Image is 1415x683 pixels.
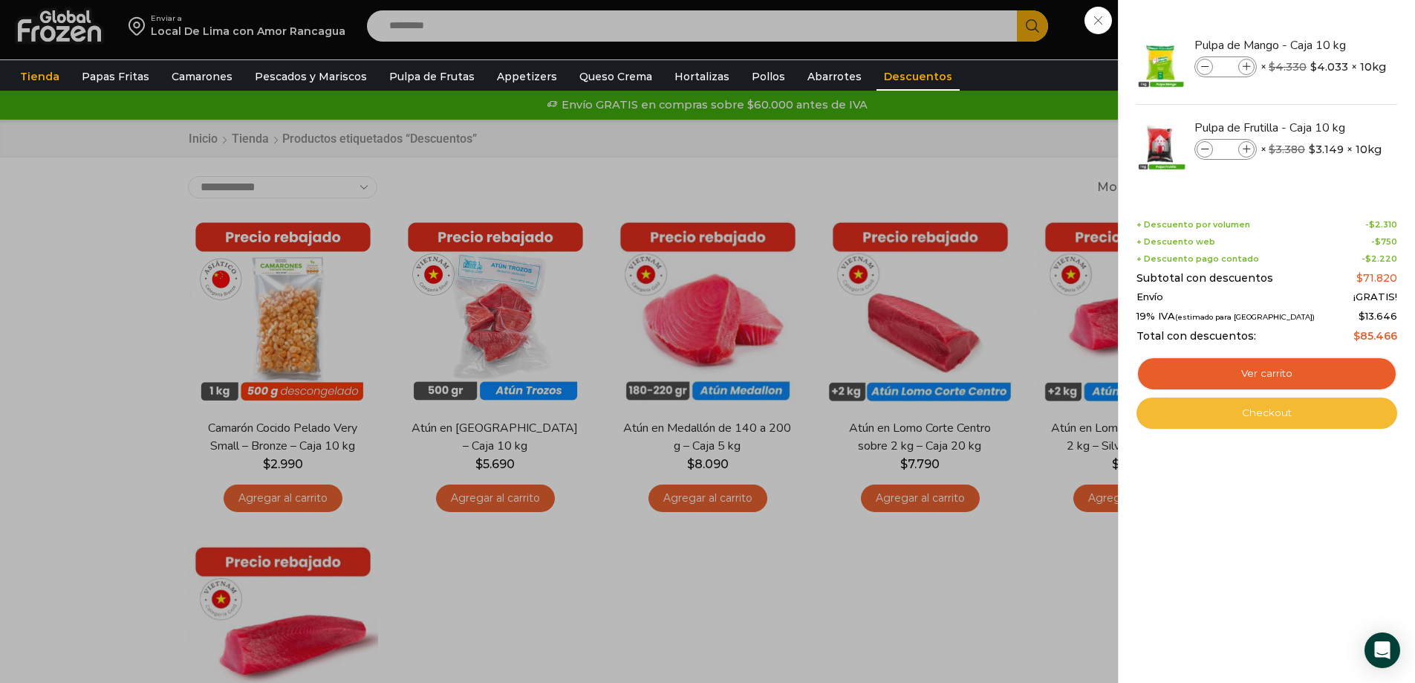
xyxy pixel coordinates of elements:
[164,62,240,91] a: Camarones
[247,62,374,91] a: Pescados y Mariscos
[1353,291,1397,303] span: ¡GRATIS!
[1365,220,1397,230] span: -
[13,62,67,91] a: Tienda
[1194,37,1371,54] a: Pulpa de Mango - Caja 10 kg
[1365,253,1397,264] bdi: 2.220
[1269,143,1275,156] span: $
[1136,398,1397,429] a: Checkout
[1269,143,1305,156] bdi: 3.380
[1362,254,1397,264] span: -
[1369,219,1397,230] bdi: 2.310
[1356,271,1363,285] span: $
[1136,357,1397,391] a: Ver carrito
[1369,219,1375,230] span: $
[876,62,960,91] a: Descuentos
[1375,236,1381,247] span: $
[1194,120,1371,136] a: Pulpa de Frutilla - Caja 10 kg
[1353,329,1397,343] bdi: 85.466
[1269,60,1307,74] bdi: 4.330
[1214,59,1237,75] input: Product quantity
[1310,59,1348,74] bdi: 4.033
[1371,237,1397,247] span: -
[1365,253,1371,264] span: $
[489,62,565,91] a: Appetizers
[1261,56,1386,77] span: × × 10kg
[1353,329,1360,343] span: $
[1136,330,1256,343] span: Total con descuentos:
[667,62,737,91] a: Hortalizas
[1136,254,1259,264] span: + Descuento pago contado
[572,62,660,91] a: Queso Crema
[744,62,793,91] a: Pollos
[1261,139,1382,160] span: × × 10kg
[1356,271,1397,285] bdi: 71.820
[1359,310,1365,322] span: $
[1136,311,1315,323] span: 19% IVA
[74,62,157,91] a: Papas Fritas
[1359,310,1397,322] span: 13.646
[1309,142,1344,157] bdi: 3.149
[1310,59,1317,74] span: $
[1364,632,1400,668] div: Open Intercom Messenger
[1136,237,1215,247] span: + Descuento web
[1375,236,1397,247] bdi: 750
[1214,141,1237,158] input: Product quantity
[1136,291,1163,303] span: Envío
[382,62,482,91] a: Pulpa de Frutas
[800,62,869,91] a: Abarrotes
[1309,142,1315,157] span: $
[1269,60,1275,74] span: $
[1136,220,1250,230] span: + Descuento por volumen
[1175,313,1315,321] small: (estimado para [GEOGRAPHIC_DATA])
[1136,272,1273,285] span: Subtotal con descuentos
